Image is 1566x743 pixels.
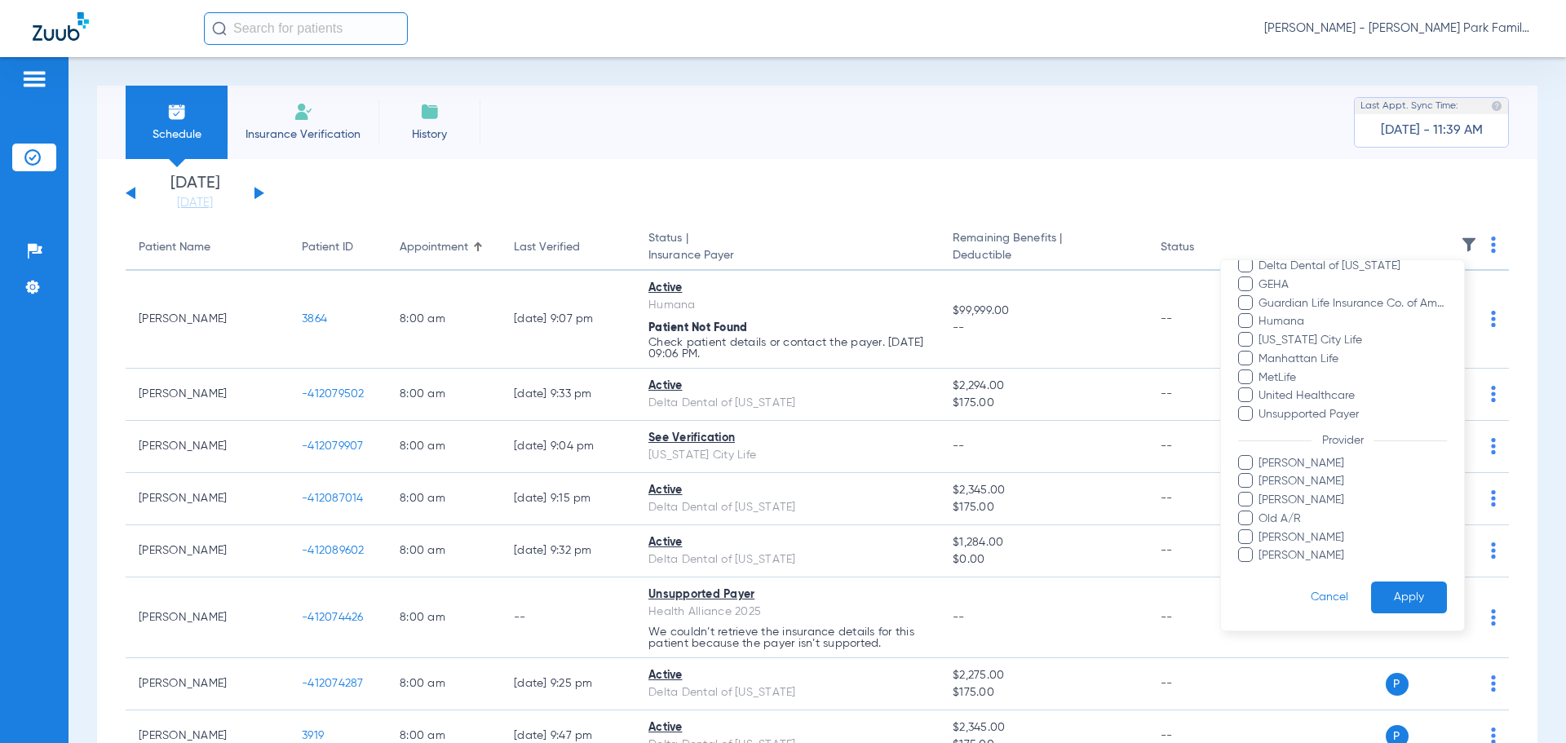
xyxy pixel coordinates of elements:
button: Apply [1371,582,1447,613]
span: Provider [1312,435,1374,446]
span: Manhattan Life [1258,351,1447,368]
span: [PERSON_NAME] [1258,455,1447,472]
span: [PERSON_NAME] [1258,473,1447,490]
span: [PERSON_NAME] [1258,529,1447,546]
span: Unsupported Payer [1258,406,1447,423]
span: Delta Dental of [US_STATE] [1258,258,1447,275]
span: Guardian Life Insurance Co. of America [1258,295,1447,312]
span: [PERSON_NAME] [1258,547,1447,564]
span: Old A/R [1258,511,1447,528]
span: [US_STATE] City Life [1258,332,1447,349]
button: Cancel [1288,582,1371,613]
span: GEHA [1258,276,1447,294]
span: [PERSON_NAME] [1258,492,1447,509]
span: United Healthcare [1258,387,1447,405]
span: Humana [1258,313,1447,330]
span: MetLife [1258,369,1447,387]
